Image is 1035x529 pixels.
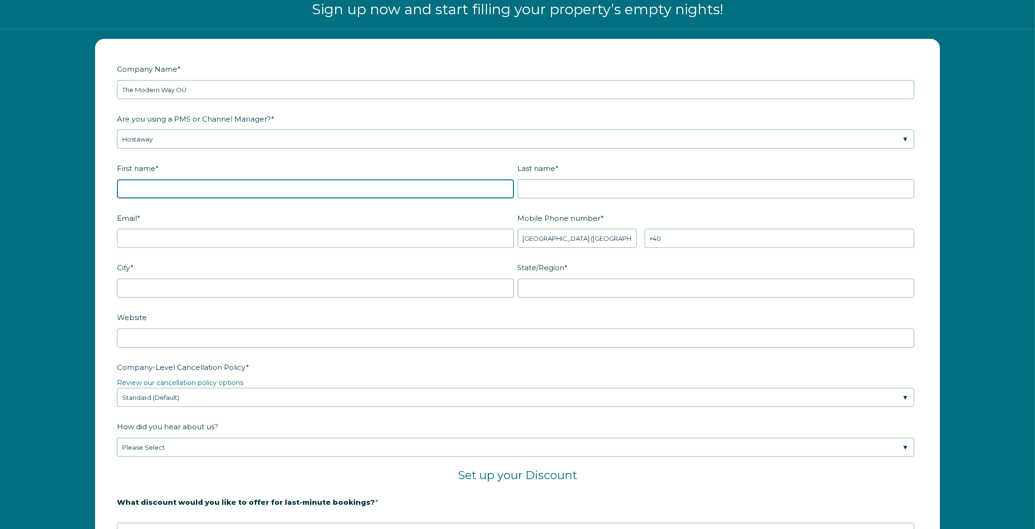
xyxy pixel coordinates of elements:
[117,378,243,387] a: Review our cancellation policy options
[117,112,271,126] span: Are you using a PMS or Channel Manager?
[117,310,147,325] span: Website
[312,0,723,18] span: Sign up now and start filling your property’s empty nights!
[458,468,577,482] span: Set up your Discount
[117,360,246,375] span: Company-Level Cancellation Policy
[117,419,218,434] span: How did you hear about us?
[117,513,266,522] strong: 20% is recommended, minimum of 10%
[518,260,565,275] span: State/Region
[117,211,137,226] span: Email
[117,161,155,176] span: First name
[117,62,177,76] span: Company Name
[117,260,130,275] span: City
[518,211,601,226] span: Mobile Phone number
[518,161,556,176] span: Last name
[117,498,375,507] strong: What discount would you like to offer for last-minute bookings?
